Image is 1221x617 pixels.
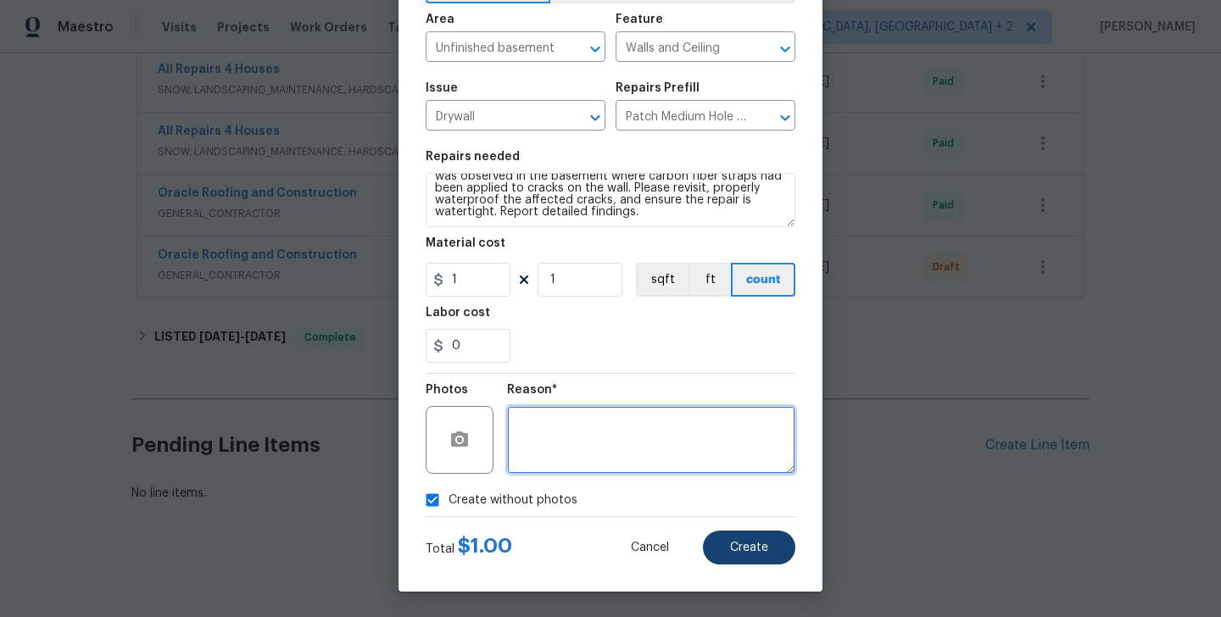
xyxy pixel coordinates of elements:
[604,531,696,564] button: Cancel
[631,542,669,554] span: Cancel
[636,263,689,297] button: sqft
[449,492,577,509] span: Create without photos
[703,531,795,564] button: Create
[731,263,795,297] button: count
[689,263,731,297] button: ft
[616,82,700,94] h5: Repairs Prefill
[426,307,490,319] h5: Labor cost
[616,14,663,25] h5: Feature
[426,82,458,94] h5: Issue
[426,537,512,558] div: Total
[730,542,768,554] span: Create
[426,173,795,227] textarea: Rework: Feedback received that during rain, water intrusion was observed in the basement where ca...
[458,536,512,556] span: $ 1.00
[773,106,797,130] button: Open
[773,37,797,61] button: Open
[583,37,607,61] button: Open
[426,237,505,249] h5: Material cost
[507,384,557,396] h5: Reason*
[426,151,520,163] h5: Repairs needed
[426,14,454,25] h5: Area
[583,106,607,130] button: Open
[426,384,468,396] h5: Photos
